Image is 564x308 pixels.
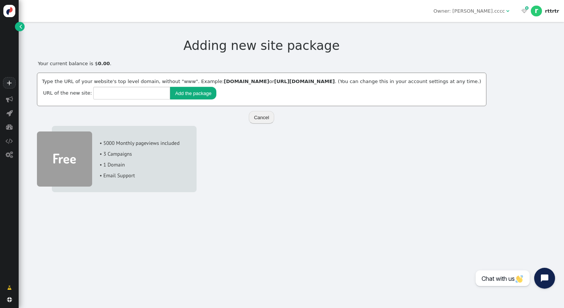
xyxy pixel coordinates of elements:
[249,111,274,124] button: Cancel
[7,297,12,302] span: 
[15,22,24,31] a: 
[38,60,112,68] td: Your current balance is $ .
[520,7,529,15] a:  
[6,96,13,103] span: 
[6,151,13,158] span: 
[521,9,527,13] span: 
[545,8,559,14] div: rttrtr
[98,61,110,66] b: 0.00
[6,137,13,145] span: 
[6,123,13,130] span: 
[433,7,505,15] div: Owner: [PERSON_NAME].cccc
[43,86,93,100] td: URL of the new site:
[6,109,13,117] span: 
[531,6,542,17] div: r
[3,5,16,17] img: logo-icon.svg
[224,79,269,84] b: [DOMAIN_NAME]
[525,5,529,11] span: 
[37,73,486,106] div: Type the URL of your website's top level domain, without "www". Example: or . (You can change thi...
[37,36,486,55] h2: Adding new site package
[506,9,509,13] span: 
[274,79,335,84] b: [URL][DOMAIN_NAME]
[170,87,216,99] button: Add the package
[7,284,12,292] span: 
[3,77,16,89] a: +
[2,282,16,294] a: 
[19,23,22,30] span: 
